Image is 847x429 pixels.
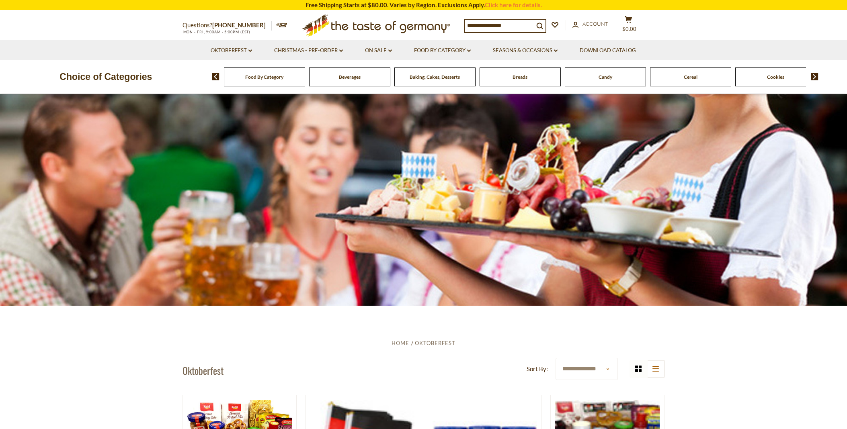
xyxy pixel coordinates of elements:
[513,74,527,80] a: Breads
[414,46,471,55] a: Food By Category
[599,74,612,80] a: Candy
[493,46,558,55] a: Seasons & Occasions
[811,73,818,80] img: next arrow
[580,46,636,55] a: Download Catalog
[572,20,608,29] a: Account
[684,74,697,80] a: Cereal
[582,20,608,27] span: Account
[485,1,542,8] a: Click here for details.
[527,364,548,374] label: Sort By:
[212,73,219,80] img: previous arrow
[212,21,266,29] a: [PHONE_NUMBER]
[622,26,636,32] span: $0.00
[365,46,392,55] a: On Sale
[339,74,361,80] a: Beverages
[211,46,252,55] a: Oktoberfest
[183,364,224,376] h1: Oktoberfest
[392,340,409,346] a: Home
[767,74,784,80] a: Cookies
[274,46,343,55] a: Christmas - PRE-ORDER
[183,20,272,31] p: Questions?
[617,16,641,36] button: $0.00
[410,74,460,80] a: Baking, Cakes, Desserts
[245,74,283,80] a: Food By Category
[183,30,251,34] span: MON - FRI, 9:00AM - 5:00PM (EST)
[415,340,455,346] a: Oktoberfest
